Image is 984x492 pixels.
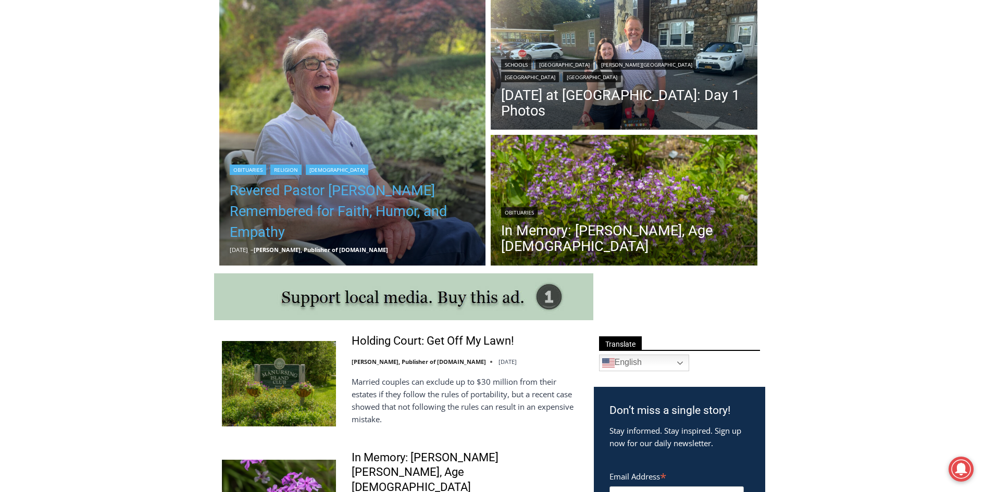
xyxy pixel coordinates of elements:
[230,165,266,175] a: Obituaries
[501,223,747,254] a: In Memory: [PERSON_NAME], Age [DEMOGRAPHIC_DATA]
[222,341,336,426] img: Holding Court: Get Off My Lawn!
[599,355,689,371] a: English
[609,424,750,449] p: Stay informed. Stay inspired. Sign up now for our daily newsletter.
[352,375,580,425] p: Married couples can exclude up to $30 million from their estates if they follow the rules of port...
[501,57,747,82] div: | | | |
[230,162,476,175] div: | |
[597,59,696,70] a: [PERSON_NAME][GEOGRAPHIC_DATA]
[251,246,254,254] span: –
[230,180,476,243] a: Revered Pastor [PERSON_NAME] Remembered for Faith, Humor, and Empathy
[491,135,757,268] a: Read More In Memory: Adele Arrigale, Age 90
[609,466,744,485] label: Email Address
[501,207,538,218] a: Obituaries
[563,72,621,82] a: [GEOGRAPHIC_DATA]
[501,87,747,119] a: [DATE] at [GEOGRAPHIC_DATA]: Day 1 Photos
[499,358,517,365] time: [DATE]
[501,72,559,82] a: [GEOGRAPHIC_DATA]
[535,59,593,70] a: [GEOGRAPHIC_DATA]
[107,65,153,124] div: Located at [STREET_ADDRESS][PERSON_NAME]
[214,273,593,320] img: support local media, buy this ad
[491,135,757,268] img: (PHOTO: Kim Eierman of EcoBeneficial designed and oversaw the installation of native plant beds f...
[263,1,492,101] div: "I learned about the history of a place I’d honestly never considered even as a resident of [GEOG...
[251,101,505,130] a: Intern @ [DOMAIN_NAME]
[1,105,105,130] a: Open Tues. - Sun. [PHONE_NUMBER]
[352,358,486,365] a: [PERSON_NAME], Publisher of [DOMAIN_NAME]
[501,59,531,70] a: Schools
[609,402,750,419] h3: Don’t miss a single story!
[272,104,483,127] span: Intern @ [DOMAIN_NAME]
[599,336,642,350] span: Translate
[602,357,615,369] img: en
[3,107,102,147] span: Open Tues. - Sun. [PHONE_NUMBER]
[270,165,302,175] a: Religion
[230,246,248,254] time: [DATE]
[306,165,368,175] a: [DEMOGRAPHIC_DATA]
[254,246,388,254] a: [PERSON_NAME], Publisher of [DOMAIN_NAME]
[352,334,514,349] a: Holding Court: Get Off My Lawn!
